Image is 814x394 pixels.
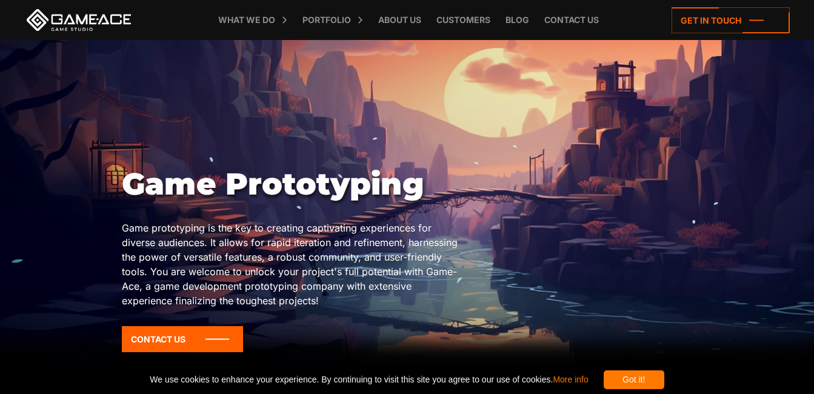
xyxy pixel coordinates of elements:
[604,370,664,389] div: Got it!
[553,375,588,384] a: More info
[672,7,790,33] a: Get in touch
[122,166,464,202] h1: Game Prototyping
[122,326,243,352] a: Contact Us
[150,370,588,389] span: We use cookies to enhance your experience. By continuing to visit this site you agree to our use ...
[122,221,464,308] p: Game prototyping is the key to creating captivating experiences for diverse audiences. It allows ...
